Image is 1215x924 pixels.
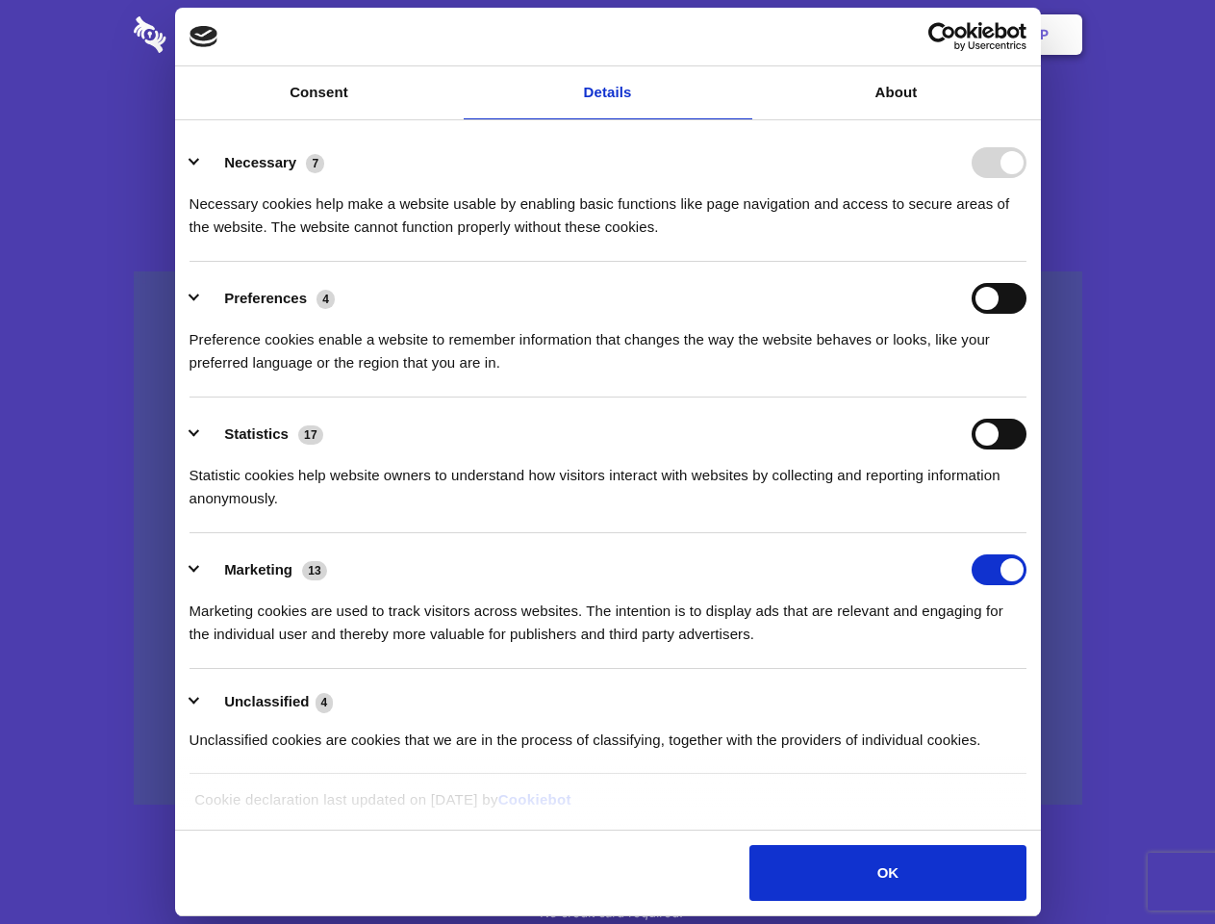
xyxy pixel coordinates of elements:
button: Preferences (4) [190,283,347,314]
button: OK [749,845,1025,901]
button: Statistics (17) [190,419,336,449]
a: Usercentrics Cookiebot - opens in a new window [858,22,1026,51]
div: Preference cookies enable a website to remember information that changes the way the website beha... [190,314,1026,374]
label: Preferences [224,290,307,306]
label: Statistics [224,425,289,442]
label: Necessary [224,154,296,170]
span: 7 [306,154,324,173]
a: Pricing [565,5,648,64]
span: 13 [302,561,327,580]
button: Unclassified (4) [190,690,345,714]
span: 17 [298,425,323,445]
div: Marketing cookies are used to track visitors across websites. The intention is to display ads tha... [190,585,1026,646]
span: 4 [316,290,335,309]
img: logo-wordmark-white-trans-d4663122ce5f474addd5e946df7df03e33cb6a1c49d2221995e7729f52c070b2.svg [134,16,298,53]
a: Contact [780,5,869,64]
div: Necessary cookies help make a website usable by enabling basic functions like page navigation and... [190,178,1026,239]
button: Necessary (7) [190,147,337,178]
a: Cookiebot [498,791,571,808]
a: Consent [175,66,464,119]
div: Statistic cookies help website owners to understand how visitors interact with websites by collec... [190,449,1026,510]
a: Details [464,66,752,119]
h4: Auto-redaction of sensitive data, encrypted data sharing and self-destructing private chats. Shar... [134,175,1082,239]
button: Marketing (13) [190,554,340,585]
label: Marketing [224,561,292,577]
img: logo [190,26,218,47]
h1: Eliminate Slack Data Loss. [134,87,1082,156]
span: 4 [316,693,334,712]
a: About [752,66,1041,119]
div: Unclassified cookies are cookies that we are in the process of classifying, together with the pro... [190,714,1026,752]
iframe: Drift Widget Chat Controller [1119,828,1192,901]
a: Login [873,5,956,64]
a: Wistia video thumbnail [134,271,1082,806]
div: Cookie declaration last updated on [DATE] by [180,788,1035,826]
